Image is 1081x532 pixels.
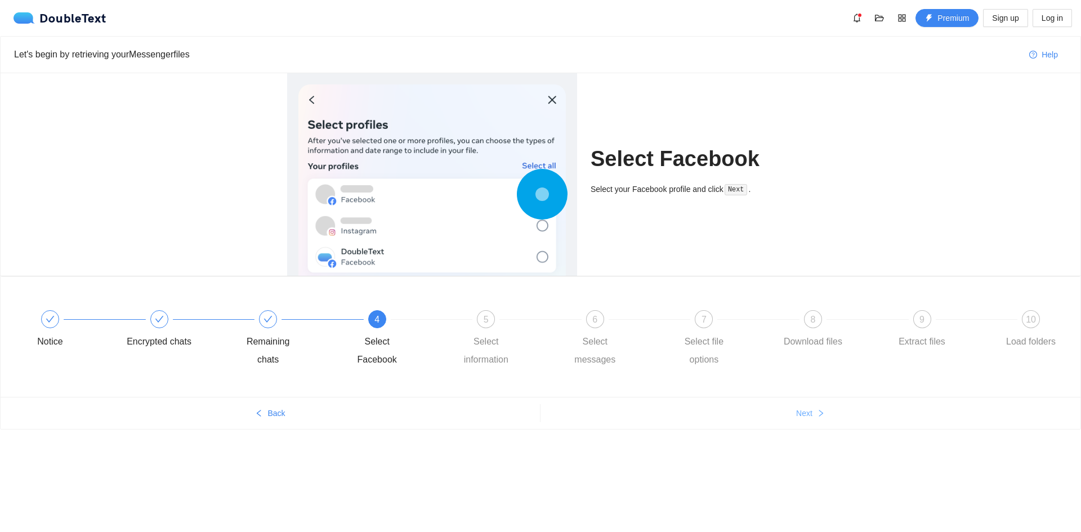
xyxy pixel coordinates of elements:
[127,333,191,351] div: Encrypted chats
[345,310,454,369] div: 4Select Facebook
[915,9,979,27] button: thunderboltPremium
[155,315,164,324] span: check
[848,14,865,23] span: bell
[235,333,301,369] div: Remaining chats
[702,315,707,324] span: 7
[925,14,933,23] span: thunderbolt
[14,12,106,24] a: logoDoubleText
[591,146,794,172] h1: Select Facebook
[919,315,924,324] span: 9
[1020,46,1067,64] button: question-circleHelp
[1026,315,1036,324] span: 10
[894,14,910,23] span: appstore
[1,404,540,422] button: leftBack
[1029,51,1037,60] span: question-circle
[870,9,888,27] button: folder-open
[871,14,888,23] span: folder-open
[890,310,999,351] div: 9Extract files
[453,333,519,369] div: Select information
[263,315,273,324] span: check
[562,310,672,369] div: 6Select messages
[562,333,628,369] div: Select messages
[255,409,263,418] span: left
[937,12,969,24] span: Premium
[671,310,780,369] div: 7Select file options
[484,315,489,324] span: 5
[37,333,62,351] div: Notice
[14,12,39,24] img: logo
[17,310,127,351] div: Notice
[267,407,285,419] span: Back
[540,404,1080,422] button: Nextright
[453,310,562,369] div: 5Select information
[592,315,597,324] span: 6
[893,9,911,27] button: appstore
[14,47,1020,61] div: Let's begin by retrieving your Messenger files
[374,315,379,324] span: 4
[235,310,345,369] div: Remaining chats
[780,310,890,351] div: 8Download files
[784,333,842,351] div: Download files
[46,315,55,324] span: check
[14,12,106,24] div: DoubleText
[998,310,1064,351] div: 10Load folders
[725,184,747,195] code: Next
[848,9,866,27] button: bell
[671,333,736,369] div: Select file options
[817,409,825,418] span: right
[1033,9,1072,27] button: Log in
[810,315,815,324] span: 8
[899,333,945,351] div: Extract files
[591,183,794,196] div: Select your Facebook profile and click .
[345,333,410,369] div: Select Facebook
[1042,48,1058,61] span: Help
[796,407,812,419] span: Next
[1042,12,1063,24] span: Log in
[1006,333,1056,351] div: Load folders
[127,310,236,351] div: Encrypted chats
[983,9,1028,27] button: Sign up
[992,12,1019,24] span: Sign up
